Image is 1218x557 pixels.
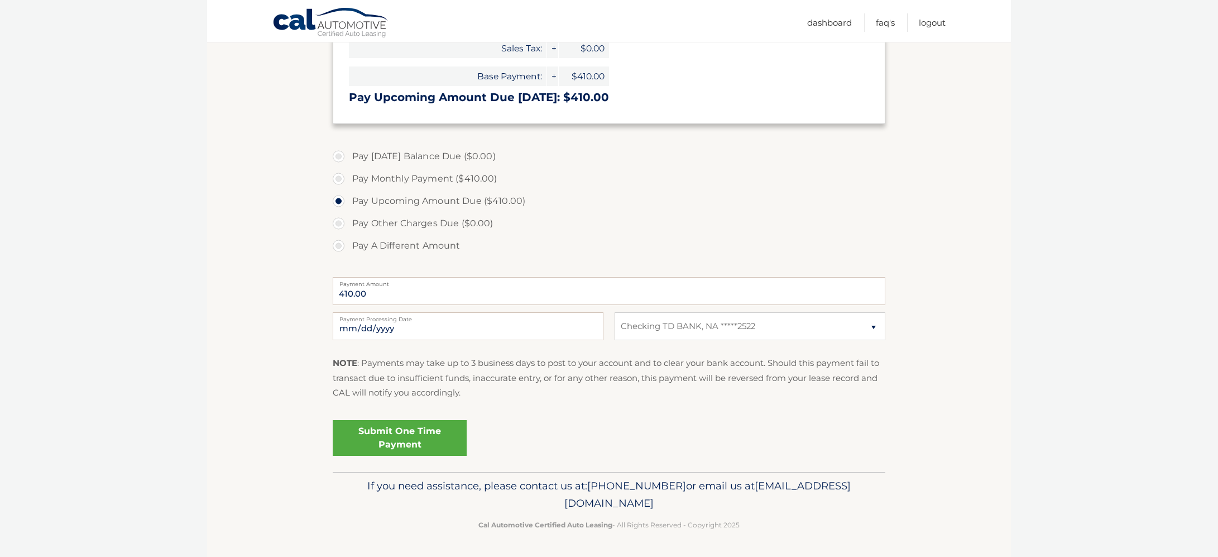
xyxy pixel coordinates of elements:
[333,145,885,168] label: Pay [DATE] Balance Due ($0.00)
[333,190,885,212] label: Pay Upcoming Amount Due ($410.00)
[340,477,878,513] p: If you need assistance, please contact us at: or email us at
[333,277,885,305] input: Payment Amount
[919,13,946,32] a: Logout
[333,420,467,456] a: Submit One Time Payment
[349,39,546,58] span: Sales Tax:
[333,277,885,286] label: Payment Amount
[333,358,357,368] strong: NOTE
[333,356,885,400] p: : Payments may take up to 3 business days to post to your account and to clear your bank account....
[478,521,612,529] strong: Cal Automotive Certified Auto Leasing
[333,312,603,321] label: Payment Processing Date
[349,66,546,86] span: Base Payment:
[333,235,885,257] label: Pay A Different Amount
[272,7,390,40] a: Cal Automotive
[349,91,869,104] h3: Pay Upcoming Amount Due [DATE]: $410.00
[547,66,558,86] span: +
[587,479,686,492] span: [PHONE_NUMBER]
[876,13,895,32] a: FAQ's
[547,39,558,58] span: +
[333,168,885,190] label: Pay Monthly Payment ($410.00)
[333,312,603,340] input: Payment Date
[559,39,609,58] span: $0.00
[807,13,852,32] a: Dashboard
[333,212,885,235] label: Pay Other Charges Due ($0.00)
[340,519,878,531] p: - All Rights Reserved - Copyright 2025
[559,66,609,86] span: $410.00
